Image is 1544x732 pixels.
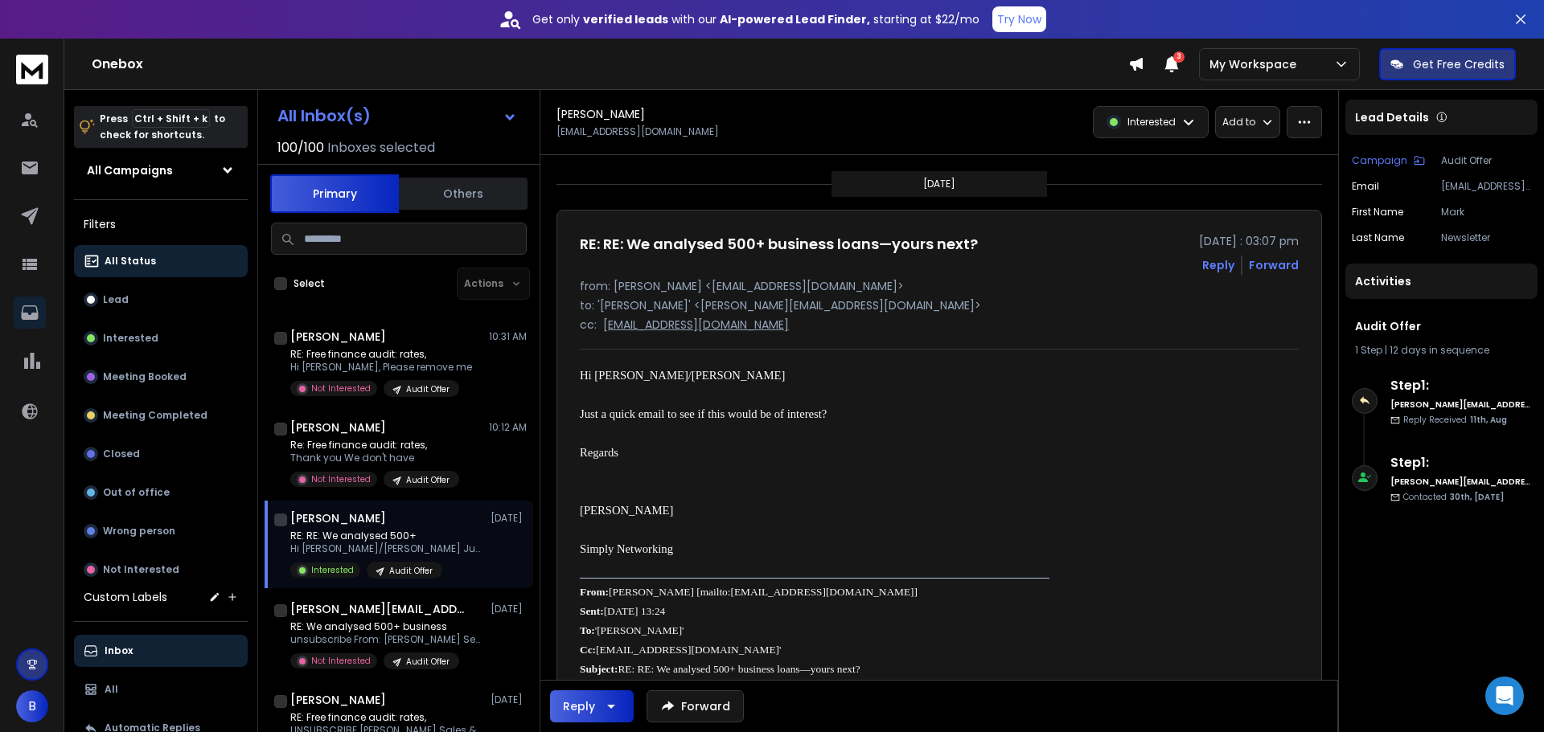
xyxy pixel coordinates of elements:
p: [DATE] [491,512,527,525]
img: logo [16,55,48,84]
h1: [PERSON_NAME][EMAIL_ADDRESS][DOMAIN_NAME] [290,601,467,617]
button: Reply [550,690,634,722]
button: Try Now [992,6,1046,32]
span: Ctrl + Shift + k [132,109,210,128]
span: 11th, Aug [1470,414,1507,426]
button: Out of office [74,476,248,509]
button: Primary [270,174,399,213]
h1: [PERSON_NAME] [290,510,386,526]
p: Try Now [997,11,1041,27]
span: 12 days in sequence [1390,343,1489,357]
p: Interested [311,564,354,576]
span: From: [580,586,609,598]
button: B [16,690,48,722]
p: Audit Offer [406,656,450,668]
p: All [105,683,118,696]
p: Hi [PERSON_NAME]/[PERSON_NAME] Just a quick [290,542,483,555]
p: Press to check for shortcuts. [100,111,225,143]
p: Not Interested [311,473,371,485]
h6: Step 1 : [1390,453,1531,472]
p: Closed [103,448,140,460]
button: Forward [647,690,744,722]
p: 10:31 AM [489,330,527,343]
div: Reply [563,698,595,714]
div: Forward [1249,257,1299,273]
button: Inbox [74,635,248,667]
button: Closed [74,438,248,470]
p: from: [PERSON_NAME] <[EMAIL_ADDRESS][DOMAIN_NAME]> [580,278,1299,294]
p: Audit Offer [406,383,450,395]
p: Get Free Credits [1413,56,1505,72]
button: Interested [74,322,248,354]
button: All Status [74,245,248,277]
button: All [74,673,248,705]
button: Get Free Credits [1379,48,1516,80]
span: 100 / 100 [277,138,324,157]
div: Open Intercom Messenger [1485,677,1524,715]
span: Just a quick email to see if this would be of interest? [580,407,827,420]
p: cc: [580,317,597,333]
h1: All Campaigns [87,162,173,178]
span: 3 [1173,51,1185,63]
p: Not Interested [311,382,371,395]
p: [DATE] [491,603,527,615]
button: Lead [74,284,248,316]
p: RE: RE: We analysed 500+ [290,530,483,542]
p: Add to [1222,116,1255,129]
p: First Name [1352,206,1403,219]
span: Simply Networking [580,542,673,555]
p: RE: Free finance audit: rates, [290,711,476,724]
p: All Status [105,255,156,268]
button: All Inbox(s) [265,100,530,132]
p: Re: Free finance audit: rates, [290,439,459,452]
p: Mark [1441,206,1531,219]
p: [DATE] [491,693,527,706]
p: Email [1352,180,1379,193]
div: Activities [1345,264,1538,299]
button: Not Interested [74,554,248,586]
span: Regards [580,446,618,459]
span: 30th, [DATE] [1450,491,1504,503]
button: Meeting Completed [74,399,248,431]
p: My Workspace [1209,56,1303,72]
h6: [PERSON_NAME][EMAIL_ADDRESS][DOMAIN_NAME] [1390,399,1531,411]
h1: Audit Offer [1355,318,1528,334]
p: unsubscribe From: [PERSON_NAME] Sent: [290,633,483,646]
span: Hi [PERSON_NAME]/[PERSON_NAME] [580,369,785,382]
p: Last Name [1352,231,1404,244]
p: Audit Offer [406,474,450,486]
p: Campaign [1352,154,1407,167]
h1: [PERSON_NAME] [556,106,645,122]
button: All Campaigns [74,154,248,186]
p: Out of office [103,486,170,499]
button: Wrong person [74,515,248,547]
button: Campaign [1352,154,1425,167]
p: Reply Received [1403,414,1507,426]
p: [DATE] : 03:07 pm [1199,233,1299,249]
div: | [1355,344,1528,357]
p: RE: We analysed 500+ business [290,620,483,633]
strong: AI-powered Lead Finder, [720,11,870,27]
p: Contacted [1403,491,1504,503]
h1: RE: RE: We analysed 500+ business loans—yours next? [580,233,978,256]
p: Lead Details [1355,109,1429,125]
p: Inbox [105,644,133,657]
p: Thank you We don't have [290,452,459,464]
button: Meeting Booked [74,361,248,393]
p: Newsletter [1441,231,1531,244]
p: 10:12 AM [489,421,527,434]
p: [EMAIL_ADDRESS][DOMAIN_NAME] [603,317,789,333]
h3: Filters [74,213,248,235]
b: To: [580,624,595,636]
p: Get only with our starting at $22/mo [532,11,979,27]
h6: Step 1 : [1390,376,1531,395]
p: Wrong person [103,525,175,538]
p: [EMAIL_ADDRESS][DOMAIN_NAME] [556,125,719,138]
p: Meeting Completed [103,409,207,422]
p: Audit Offer [1441,154,1531,167]
span: [PERSON_NAME] [mailto:[EMAIL_ADDRESS][DOMAIN_NAME]] [DATE] 13:24 '[PERSON_NAME]' [EMAIL_ADDRESS][... [580,586,918,675]
h6: [PERSON_NAME][EMAIL_ADDRESS][DOMAIN_NAME] [1390,476,1531,488]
